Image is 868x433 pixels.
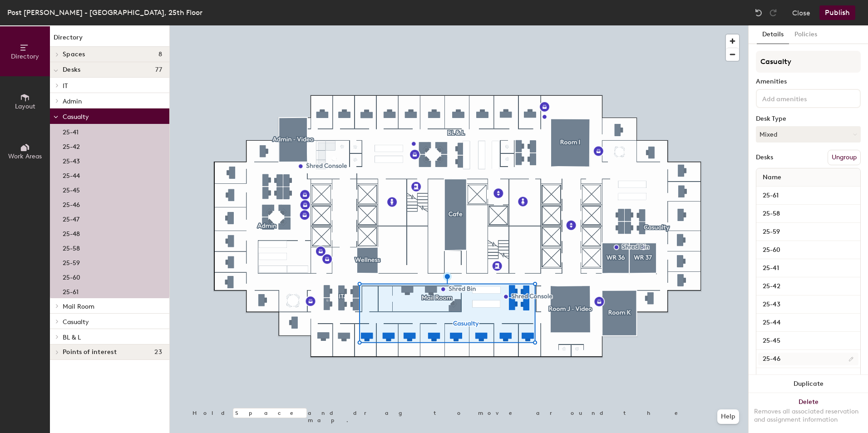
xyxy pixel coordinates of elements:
[717,409,739,424] button: Help
[63,155,80,165] p: 25-43
[158,51,162,58] span: 8
[789,25,823,44] button: Policies
[758,207,858,220] input: Unnamed desk
[63,242,80,252] p: 25-58
[756,115,861,123] div: Desk Type
[154,349,162,356] span: 23
[15,103,35,110] span: Layout
[63,98,82,105] span: Admin
[63,169,80,180] p: 25-44
[758,189,858,202] input: Unnamed desk
[756,126,861,143] button: Mixed
[756,78,861,85] div: Amenities
[760,93,842,103] input: Add amenities
[8,153,42,160] span: Work Areas
[50,33,169,47] h1: Directory
[11,53,39,60] span: Directory
[758,353,858,365] input: Unnamed desk
[828,150,861,165] button: Ungroup
[758,316,858,329] input: Unnamed desk
[63,256,80,267] p: 25-59
[757,25,789,44] button: Details
[758,298,858,311] input: Unnamed desk
[63,51,85,58] span: Spaces
[758,169,786,186] span: Name
[63,271,80,281] p: 25-60
[63,303,94,310] span: Mail Room
[819,5,855,20] button: Publish
[63,349,117,356] span: Points of interest
[758,262,858,275] input: Unnamed desk
[63,140,80,151] p: 25-42
[756,154,773,161] div: Desks
[758,280,858,293] input: Unnamed desk
[749,393,868,433] button: DeleteRemoves all associated reservation and assignment information
[63,318,89,326] span: Casualty
[749,375,868,393] button: Duplicate
[63,113,89,121] span: Casualty
[63,126,79,136] p: 25-41
[63,213,79,223] p: 25-47
[792,5,810,20] button: Close
[63,66,80,74] span: Desks
[758,244,858,256] input: Unnamed desk
[63,334,81,341] span: BL & L
[155,66,162,74] span: 77
[769,8,778,17] img: Redo
[754,408,863,424] div: Removes all associated reservation and assignment information
[63,184,80,194] p: 25-45
[63,227,80,238] p: 25-48
[63,198,80,209] p: 25-46
[758,371,858,384] input: Unnamed desk
[758,226,858,238] input: Unnamed desk
[63,82,68,90] span: IT
[7,7,202,18] div: Post [PERSON_NAME] - [GEOGRAPHIC_DATA], 25th Floor
[63,285,79,296] p: 25-61
[754,8,763,17] img: Undo
[758,335,858,347] input: Unnamed desk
